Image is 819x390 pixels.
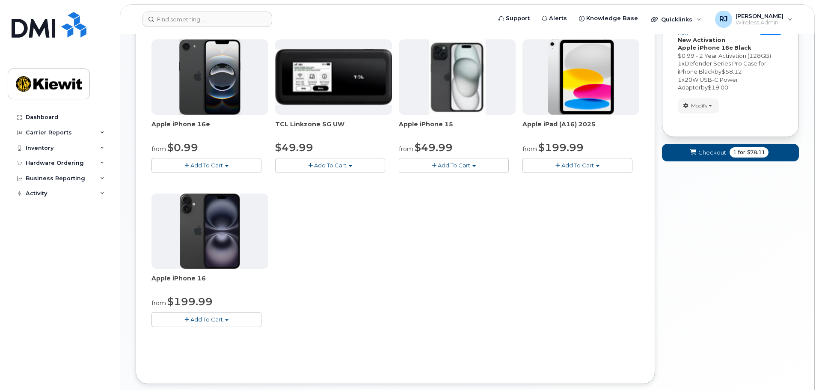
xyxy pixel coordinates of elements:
strong: New Activation [678,36,725,43]
small: from [151,145,166,153]
small: from [399,145,413,153]
div: Apple iPad (A16) 2025 [522,120,639,137]
span: Quicklinks [661,16,692,23]
a: Knowledge Base [573,10,644,27]
span: [PERSON_NAME] [736,12,783,19]
small: from [522,145,537,153]
span: Wireless Admin [736,19,783,26]
button: Checkout 1 for $78.11 [662,144,799,161]
span: Add To Cart [438,162,470,169]
span: $49.99 [415,141,453,154]
span: 1 [733,149,736,156]
a: Support [493,10,536,27]
span: 20W USB-C Power Adapter [678,76,738,91]
input: Find something... [142,12,272,27]
span: Modify [691,102,708,110]
div: Apple iPhone 16 [151,274,268,291]
span: $78.11 [747,149,765,156]
span: $199.99 [538,141,584,154]
span: $199.99 [167,295,213,308]
span: for [736,149,747,156]
img: ipad_11.png [548,39,614,115]
span: Add To Cart [561,162,594,169]
div: RussellB Jones [709,11,798,28]
img: iphone16e.png [179,39,241,115]
span: $19.00 [708,84,728,91]
span: Alerts [549,14,567,23]
small: from [151,299,166,307]
span: Support [506,14,530,23]
div: x by [678,60,783,75]
span: Knowledge Base [586,14,638,23]
div: TCL Linkzone 5G UW [275,120,392,137]
button: Add To Cart [151,158,261,173]
img: iphone_16_plus.png [180,194,240,269]
div: $0.99 - 2 Year Activation (128GB) [678,52,783,60]
div: Apple iPhone 16e [151,120,268,137]
span: Add To Cart [190,316,223,323]
span: RJ [719,14,728,24]
button: Modify [678,98,719,113]
span: 1 [678,60,682,67]
img: iphone15.jpg [429,39,486,115]
a: Alerts [536,10,573,27]
span: $0.99 [167,141,198,154]
strong: Black [734,44,751,51]
span: $49.99 [275,141,313,154]
span: Checkout [698,149,726,157]
div: x by [678,76,783,92]
span: Defender Series Pro Case for iPhone Black [678,60,766,75]
div: Quicklinks [645,11,707,28]
button: Add To Cart [275,158,385,173]
strong: Apple iPhone 16e [678,44,733,51]
img: linkzone5g.png [275,49,392,105]
span: Add To Cart [190,162,223,169]
div: Apple iPhone 15 [399,120,516,137]
button: Add To Cart [151,312,261,327]
span: 1 [678,76,682,83]
span: Add To Cart [314,162,347,169]
button: Add To Cart [399,158,509,173]
iframe: Messenger Launcher [782,353,813,384]
button: Add To Cart [522,158,632,173]
span: $58.12 [721,68,742,75]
